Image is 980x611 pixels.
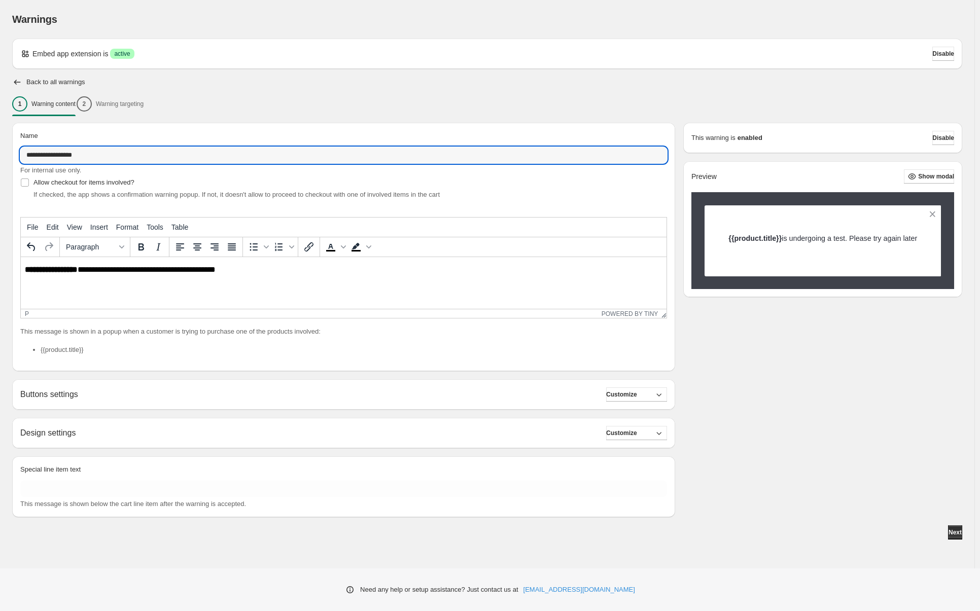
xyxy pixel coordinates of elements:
[691,133,736,143] p: This warning is
[904,169,954,184] button: Show modal
[691,172,717,181] h2: Preview
[20,465,81,473] span: Special line item text
[147,223,163,231] span: Tools
[150,238,167,256] button: Italic
[66,243,116,251] span: Paragraph
[20,132,38,139] span: Name
[658,309,667,318] div: Resize
[47,223,59,231] span: Edit
[40,238,57,256] button: Redo
[33,191,440,198] span: If checked, the app shows a confirmation warning popup. If not, it doesn't allow to proceed to ch...
[116,223,138,231] span: Format
[26,78,85,86] h2: Back to all warnings
[949,528,962,536] span: Next
[245,238,270,256] div: Bullet list
[606,387,667,402] button: Customize
[12,14,57,25] span: Warnings
[31,100,76,108] p: Warning content
[932,134,954,142] span: Disable
[932,50,954,58] span: Disable
[948,525,962,540] button: Next
[602,310,658,317] a: Powered by Tiny
[21,257,667,309] iframe: Rich Text Area
[90,223,108,231] span: Insert
[523,585,635,595] a: [EMAIL_ADDRESS][DOMAIN_NAME]
[932,47,954,61] button: Disable
[67,223,82,231] span: View
[20,166,81,174] span: For internal use only.
[12,96,27,112] div: 1
[270,238,296,256] div: Numbered list
[41,345,667,355] li: {{product.title}}
[20,500,246,508] span: This message is shown below the cart line item after the warning is accepted.
[114,50,130,58] span: active
[132,238,150,256] button: Bold
[25,310,29,317] div: p
[223,238,240,256] button: Justify
[206,238,223,256] button: Align right
[918,172,954,181] span: Show modal
[12,93,76,115] button: 1Warning content
[23,238,40,256] button: Undo
[171,223,188,231] span: Table
[728,233,917,243] p: is undergoing a test. Please try again later
[33,178,134,186] span: Allow checkout for items involved?
[606,390,637,399] span: Customize
[62,238,128,256] button: Formats
[20,389,78,399] h2: Buttons settings
[189,238,206,256] button: Align center
[606,429,637,437] span: Customize
[322,238,347,256] div: Text color
[32,49,108,59] p: Embed app extension is
[932,131,954,145] button: Disable
[738,133,762,143] strong: enabled
[728,234,782,242] strong: {{product.title}}
[347,238,373,256] div: Background color
[20,327,667,337] p: This message is shown in a popup when a customer is trying to purchase one of the products involved:
[606,426,667,440] button: Customize
[20,428,76,438] h2: Design settings
[300,238,318,256] button: Insert/edit link
[171,238,189,256] button: Align left
[27,223,39,231] span: File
